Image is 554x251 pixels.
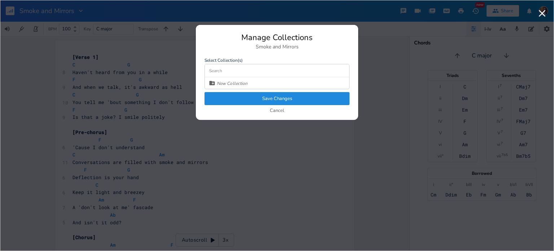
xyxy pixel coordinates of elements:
[205,64,349,77] input: Search
[205,34,349,42] div: Manage Collections
[270,108,284,114] button: Cancel
[217,81,247,86] div: New Collection
[205,92,349,105] button: Save Changes
[205,58,349,62] label: Select Collection(s)
[205,44,349,49] div: Smoke and Mirrors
